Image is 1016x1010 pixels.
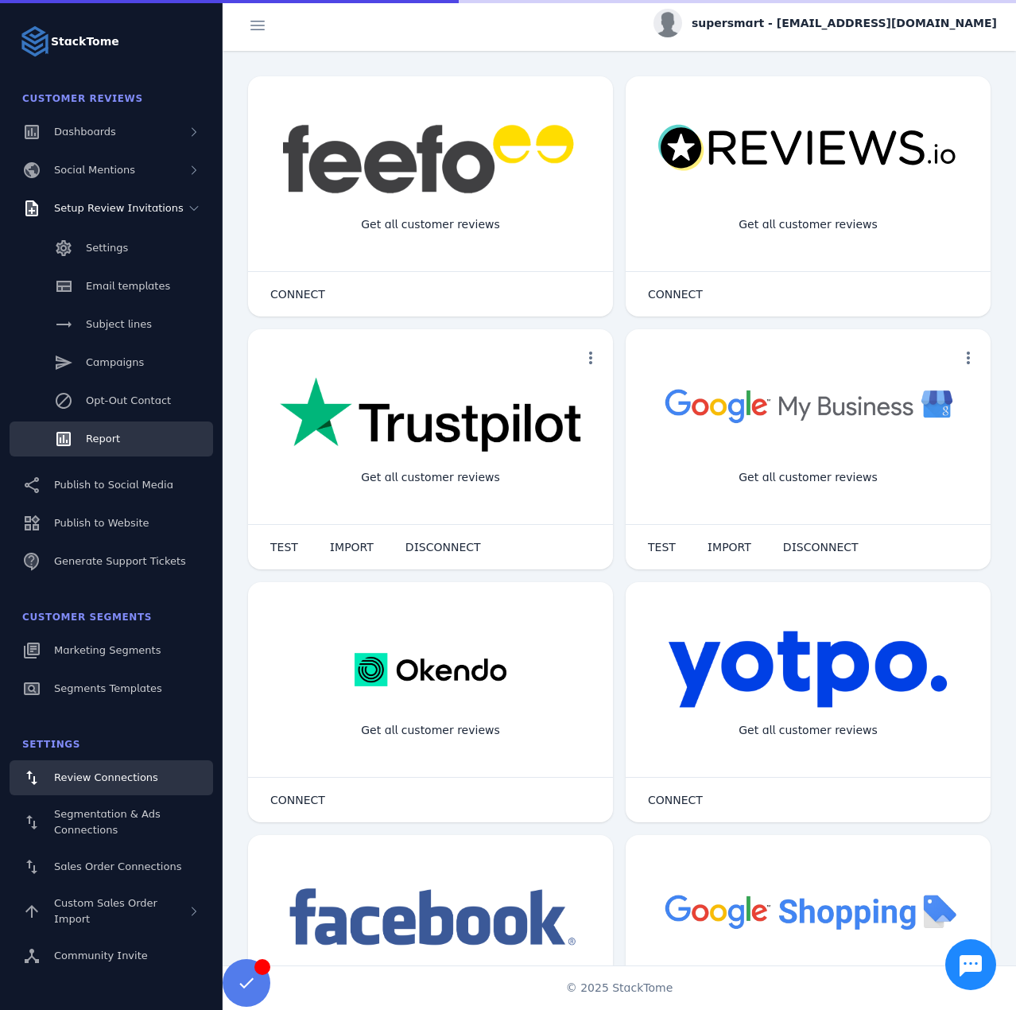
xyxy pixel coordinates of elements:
[10,506,213,541] a: Publish to Website
[330,542,374,553] span: IMPORT
[86,242,128,254] span: Settings
[254,278,341,310] button: CONNECT
[348,709,513,752] div: Get all customer reviews
[726,456,890,499] div: Get all customer reviews
[86,280,170,292] span: Email templates
[692,15,997,32] span: supersmart - [EMAIL_ADDRESS][DOMAIN_NAME]
[54,771,158,783] span: Review Connections
[348,204,513,246] div: Get all customer reviews
[348,456,513,499] div: Get all customer reviews
[54,555,186,567] span: Generate Support Tickets
[86,318,152,330] span: Subject lines
[54,164,135,176] span: Social Mentions
[632,784,719,816] button: CONNECT
[254,784,341,816] button: CONNECT
[280,883,581,954] img: facebook.png
[22,612,152,623] span: Customer Segments
[254,531,314,563] button: TEST
[783,542,859,553] span: DISCONNECT
[54,897,157,925] span: Custom Sales Order Import
[10,938,213,973] a: Community Invite
[22,93,143,104] span: Customer Reviews
[726,204,890,246] div: Get all customer reviews
[632,278,719,310] button: CONNECT
[22,739,80,750] span: Settings
[86,394,171,406] span: Opt-Out Contact
[10,269,213,304] a: Email templates
[54,202,184,214] span: Setup Review Invitations
[355,630,506,709] img: okendo.webp
[390,531,497,563] button: DISCONNECT
[280,377,581,455] img: trustpilot.png
[10,849,213,884] a: Sales Order Connections
[54,126,116,138] span: Dashboards
[270,794,325,806] span: CONNECT
[632,531,692,563] button: TEST
[708,542,751,553] span: IMPORT
[10,231,213,266] a: Settings
[19,25,51,57] img: Logo image
[270,542,298,553] span: TEST
[54,644,161,656] span: Marketing Segments
[405,542,481,553] span: DISCONNECT
[657,883,959,939] img: googleshopping.png
[10,633,213,668] a: Marketing Segments
[86,433,120,445] span: Report
[10,421,213,456] a: Report
[648,289,703,300] span: CONNECT
[648,542,676,553] span: TEST
[952,342,984,374] button: more
[10,307,213,342] a: Subject lines
[270,289,325,300] span: CONNECT
[54,682,162,694] span: Segments Templates
[648,794,703,806] span: CONNECT
[575,342,607,374] button: more
[314,531,390,563] button: IMPORT
[566,980,673,996] span: © 2025 StackTome
[668,630,948,709] img: yotpo.png
[10,345,213,380] a: Campaigns
[714,962,902,1004] div: Import Products from Google
[653,9,682,37] img: profile.jpg
[657,377,959,433] img: googlebusiness.png
[10,760,213,795] a: Review Connections
[54,808,161,836] span: Segmentation & Ads Connections
[10,544,213,579] a: Generate Support Tickets
[54,479,173,491] span: Publish to Social Media
[10,798,213,846] a: Segmentation & Ads Connections
[51,33,119,50] strong: StackTome
[692,531,767,563] button: IMPORT
[280,124,581,194] img: feefo.png
[657,124,959,173] img: reviewsio.svg
[726,709,890,752] div: Get all customer reviews
[10,671,213,706] a: Segments Templates
[54,950,148,961] span: Community Invite
[653,9,997,37] button: supersmart - [EMAIL_ADDRESS][DOMAIN_NAME]
[767,531,874,563] button: DISCONNECT
[54,517,149,529] span: Publish to Website
[86,356,144,368] span: Campaigns
[10,383,213,418] a: Opt-Out Contact
[54,860,181,872] span: Sales Order Connections
[10,468,213,503] a: Publish to Social Media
